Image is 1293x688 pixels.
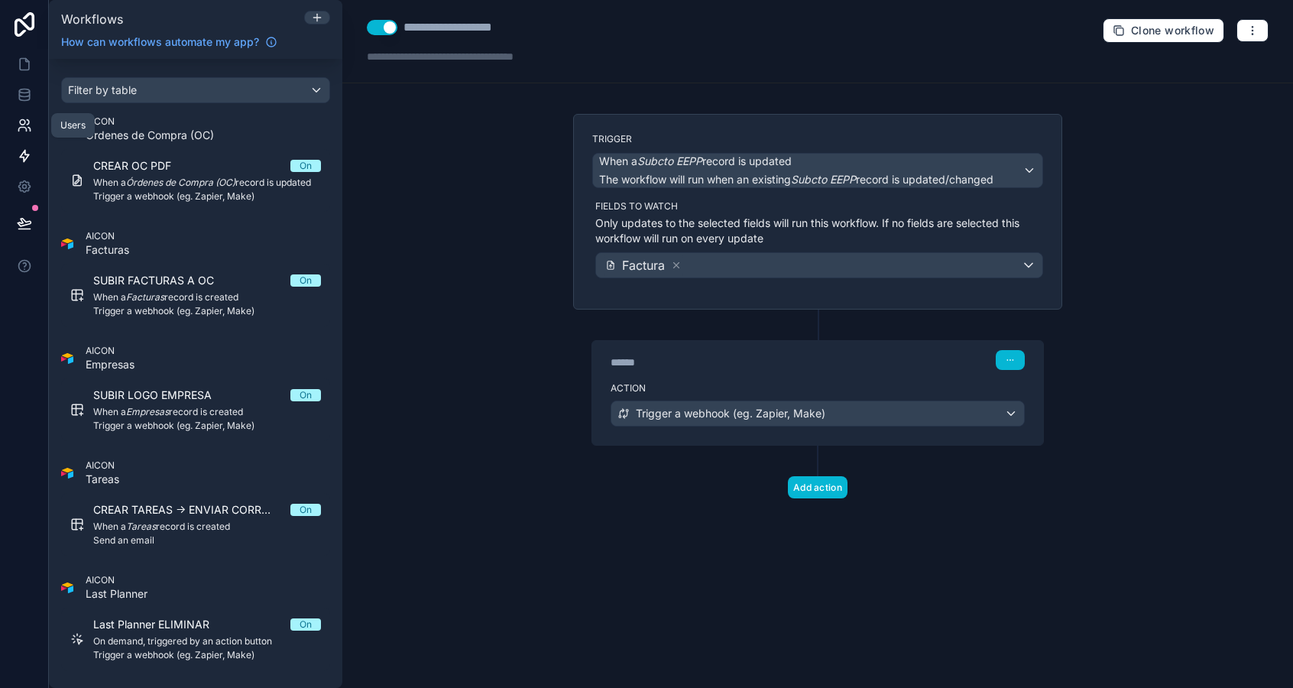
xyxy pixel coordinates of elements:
span: The workflow will run when an existing record is updated/changed [599,173,993,186]
span: Workflows [61,11,123,27]
span: When a record is updated [599,154,792,169]
a: How can workflows automate my app? [55,34,284,50]
span: Trigger a webhook (eg. Zapier, Make) [636,406,825,421]
button: Add action [788,476,847,498]
label: Action [611,382,1025,394]
span: How can workflows automate my app? [61,34,259,50]
label: Trigger [592,133,1043,145]
div: Users [60,119,86,131]
em: Subcto EEPP [637,154,702,167]
em: Subcto EEPP [791,173,856,186]
p: Only updates to the selected fields will run this workflow. If no fields are selected this workfl... [595,216,1043,246]
button: Clone workflow [1103,18,1224,43]
span: Factura [622,256,665,274]
span: Clone workflow [1131,24,1214,37]
button: Trigger a webhook (eg. Zapier, Make) [611,401,1025,427]
label: Fields to watch [595,200,1043,213]
button: Factura [595,252,1043,278]
button: When aSubcto EEPPrecord is updatedThe workflow will run when an existingSubcto EEPPrecord is upda... [592,153,1043,188]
